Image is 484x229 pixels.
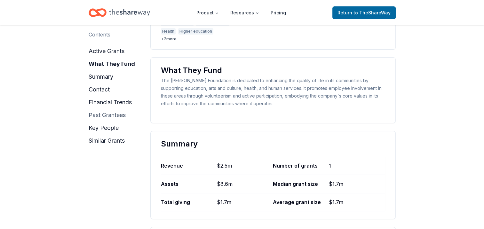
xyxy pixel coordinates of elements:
[337,9,391,17] span: Return
[89,136,125,146] button: similar grants
[191,5,291,20] nav: Main
[332,6,396,19] a: Returnto TheShareWay
[161,65,385,75] div: What They Fund
[161,175,217,193] div: Assets
[273,157,329,175] div: Number of grants
[329,157,385,175] div: 1
[217,157,273,175] div: $2.5m
[89,5,150,20] a: Home
[161,36,243,42] div: + 2 more
[89,97,132,107] button: financial trends
[353,10,391,15] span: to TheShareWay
[89,110,126,120] button: past grantees
[89,84,110,95] button: contact
[225,6,264,19] button: Resources
[329,193,385,211] div: $1.7m
[89,59,135,69] button: what they fund
[161,157,217,175] div: Revenue
[273,175,329,193] div: Median grant size
[89,46,124,56] button: active grants
[217,175,273,193] div: $8.6m
[161,28,176,35] div: Health
[89,31,110,38] div: Contents
[217,193,273,211] div: $1.7m
[89,123,119,133] button: key people
[161,77,385,107] div: The [PERSON_NAME] Foundation is dedicated to enhancing the quality of life in its communities by ...
[273,193,329,211] div: Average grant size
[266,6,291,19] a: Pricing
[178,28,213,35] div: Higher education
[329,175,385,193] div: $1.7m
[161,193,217,211] div: Total giving
[89,72,113,82] button: summary
[161,139,385,149] div: Summary
[191,6,224,19] button: Product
